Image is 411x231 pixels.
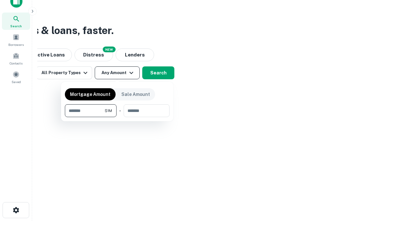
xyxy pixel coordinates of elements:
span: $1M [105,108,112,114]
iframe: Chat Widget [379,180,411,210]
p: Mortgage Amount [70,91,110,98]
div: - [119,104,121,117]
p: Sale Amount [121,91,150,98]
